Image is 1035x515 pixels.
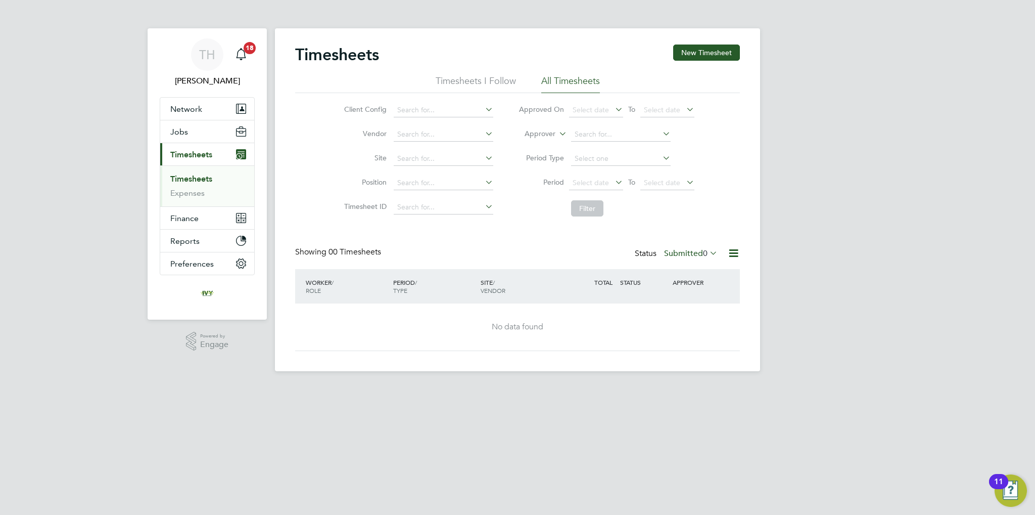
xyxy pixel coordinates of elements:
input: Search for... [394,152,493,166]
span: VENDOR [481,286,505,294]
input: Select one [571,152,671,166]
input: Search for... [394,103,493,117]
span: Powered by [200,332,228,340]
a: Powered byEngage [186,332,229,351]
span: Reports [170,236,200,246]
li: All Timesheets [541,75,600,93]
span: Preferences [170,259,214,269]
span: ROLE [306,286,321,294]
button: Timesheets [160,143,254,165]
input: Search for... [394,200,493,214]
label: Vendor [341,129,387,138]
span: Network [170,104,202,114]
label: Client Config [341,105,387,114]
nav: Main navigation [148,28,267,320]
div: Timesheets [160,165,254,206]
span: Engage [200,340,228,349]
div: 11 [994,482,1003,495]
span: Select date [644,178,680,187]
span: 18 [244,42,256,54]
a: TH[PERSON_NAME] [160,38,255,87]
span: To [625,176,638,189]
span: / [332,278,334,286]
label: Period [519,178,564,187]
input: Search for... [394,127,493,142]
span: 0 [703,248,708,259]
a: Timesheets [170,174,212,184]
div: Showing [295,247,383,257]
span: Select date [573,178,609,187]
div: SITE [478,273,566,299]
button: Filter [571,200,603,217]
span: Finance [170,213,199,223]
div: WORKER [303,273,391,299]
img: ivyresourcegroup-logo-retina.png [199,285,215,302]
a: 18 [231,38,251,71]
input: Search for... [394,176,493,190]
label: Submitted [664,248,718,259]
a: Go to home page [160,285,255,302]
button: Network [160,98,254,120]
span: Select date [644,105,680,114]
label: Position [341,178,387,187]
button: New Timesheet [673,45,740,61]
a: Expenses [170,188,205,198]
span: TOTAL [594,278,613,286]
label: Period Type [519,153,564,162]
span: TH [199,48,215,61]
div: Status [635,247,720,261]
button: Jobs [160,120,254,143]
span: / [493,278,495,286]
span: 00 Timesheets [328,247,381,257]
span: / [415,278,417,286]
label: Site [341,153,387,162]
span: TYPE [393,286,407,294]
span: Select date [573,105,609,114]
label: Approver [510,129,555,139]
div: APPROVER [670,273,723,291]
label: Timesheet ID [341,202,387,211]
span: Jobs [170,127,188,137]
button: Finance [160,207,254,229]
li: Timesheets I Follow [436,75,516,93]
button: Reports [160,230,254,252]
button: Preferences [160,252,254,275]
button: Open Resource Center, 11 new notifications [995,475,1027,507]
span: Timesheets [170,150,212,159]
h2: Timesheets [295,45,379,65]
label: Approved On [519,105,564,114]
span: Tom Harvey [160,75,255,87]
div: No data found [305,322,730,332]
input: Search for... [571,127,671,142]
div: PERIOD [391,273,478,299]
div: STATUS [618,273,670,291]
span: To [625,103,638,116]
